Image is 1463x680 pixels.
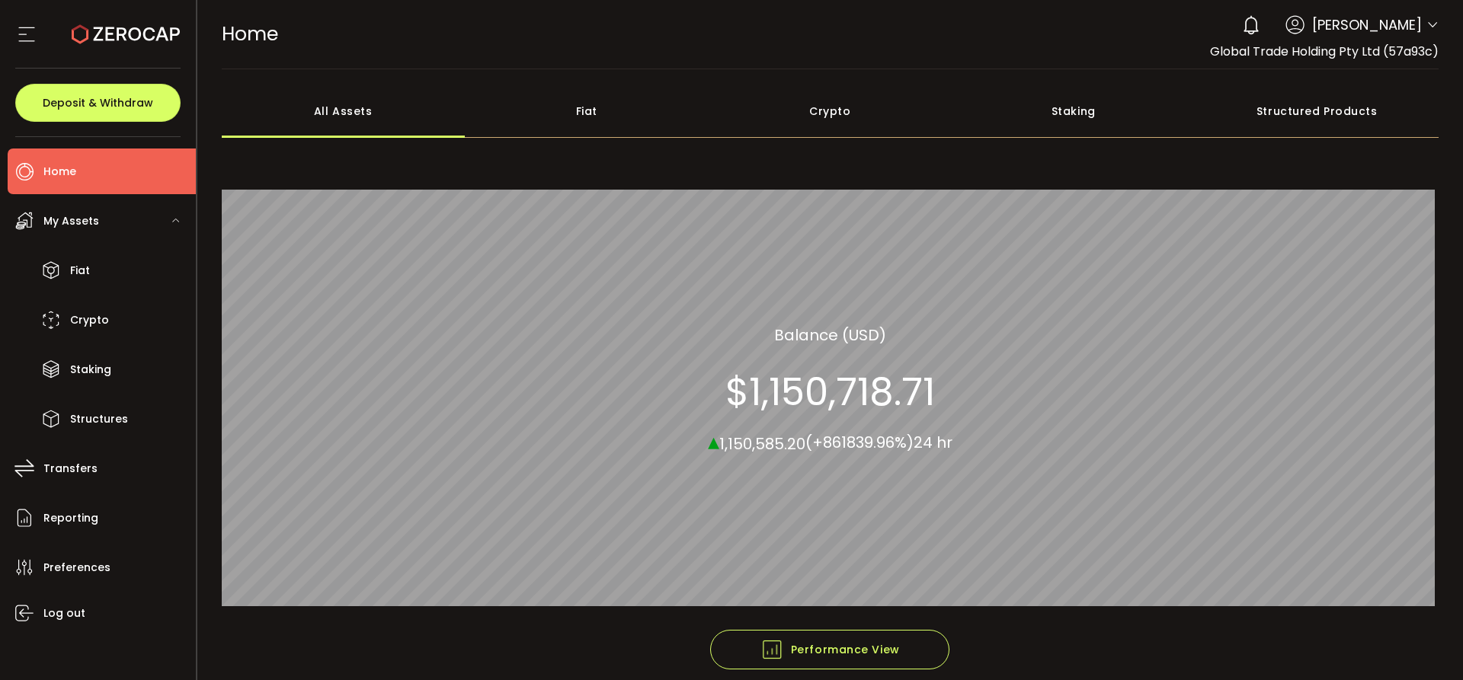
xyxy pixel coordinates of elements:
span: My Assets [43,210,99,232]
span: Home [222,21,278,47]
div: All Assets [222,85,466,138]
span: Global Trade Holding Pty Ltd (57a93c) [1210,43,1439,60]
span: Deposit & Withdraw [43,97,153,108]
span: 24 hr [914,432,952,453]
section: Balance (USD) [774,323,886,346]
iframe: Chat Widget [1387,607,1463,680]
div: Staking [952,85,1196,138]
span: Reporting [43,507,98,529]
div: Structured Products [1196,85,1439,138]
span: Crypto [70,309,109,331]
span: [PERSON_NAME] [1312,14,1422,35]
span: Structures [70,408,128,430]
div: Crypto [709,85,952,138]
span: Preferences [43,557,110,579]
span: Staking [70,359,111,381]
div: Fiat [465,85,709,138]
span: Fiat [70,260,90,282]
span: 1,150,585.20 [719,433,805,454]
button: Deposit & Withdraw [15,84,181,122]
span: ▴ [708,424,719,457]
span: Log out [43,602,85,624]
span: Transfers [43,458,98,480]
button: Performance View [710,630,949,669]
span: Home [43,161,76,183]
span: Performance View [760,638,900,661]
section: $1,150,718.71 [725,369,935,414]
span: (+861839.96%) [805,432,914,453]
